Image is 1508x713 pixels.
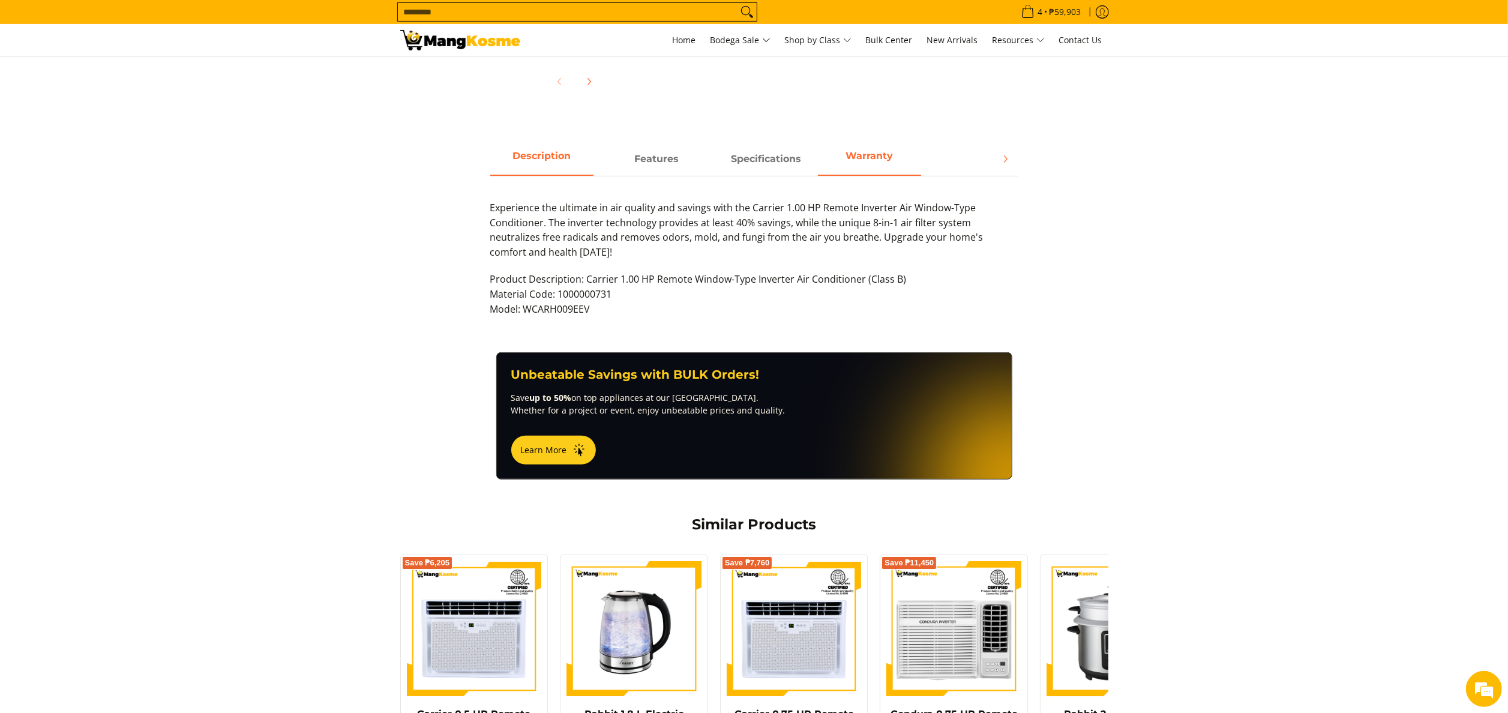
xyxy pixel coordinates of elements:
div: Description [490,176,1018,329]
span: Home [673,34,696,46]
img: Carrier 1 HP Remote Window-Type Inverter Aircon (Class B) l Mang Kosme [400,30,520,50]
img: Carrier 0.5 HP Remote Aura Window-Type Air Conditioner (Class B) [407,561,542,696]
span: Save ₱7,760 [725,559,770,567]
img: Condura 0.75 HP Remote Compact Window-Type Inverter Air Conditioner (Class B) [886,561,1021,696]
p: Product Description: Carrier 1.00 HP Remote Window-Type Inverter Air Conditioner (Class B) Materi... [490,272,1018,328]
span: Bodega Sale [710,33,771,48]
button: Next [575,68,602,95]
a: Description 3 [818,143,921,176]
a: Unbeatable Savings with BULK Orders! Saveup to 50%on top appliances at our [GEOGRAPHIC_DATA]. Whe... [496,352,1012,480]
span: Warranty [818,148,921,170]
a: Description 1 [605,143,709,176]
span: Save ₱6,205 [405,559,450,567]
img: Rabbit 1.8 L Electric Kettle, Glass body (Premium) [566,561,701,696]
span: Contact Us [1059,34,1102,46]
button: Next [992,146,1018,172]
span: Shop by Class [785,33,852,48]
span: Features [605,148,709,170]
span: • [1018,5,1085,19]
img: Carrier 0.75 HP Remote Aura Window-Type Air Conditioner (Class B) [727,561,862,696]
a: Resources [987,24,1051,56]
h3: Unbeatable Savings with BULK Orders! [511,367,997,382]
button: Learn More [511,436,596,465]
span: Description [490,148,593,170]
nav: Main Menu [532,24,1108,56]
button: Search [737,3,757,21]
span: Specifications [715,148,818,170]
h2: Similar Products [490,516,1018,534]
span: Resources [993,33,1045,48]
a: Description 2 [715,143,818,176]
a: Home [667,24,702,56]
img: https://mangkosme.com/products/rabbit-2-5-l-g-glass-lid-with-steamer-rice-cooker-silver-class-a [1047,561,1182,696]
p: Save on top appliances at our [GEOGRAPHIC_DATA]. Whether for a project or event, enjoy unbeatable... [511,391,997,417]
a: Description [490,143,593,176]
a: Bulk Center [860,24,919,56]
span: Save ₱11,450 [885,559,934,567]
span: 4 [1036,8,1045,16]
a: Contact Us [1053,24,1108,56]
p: Experience the ultimate in air quality and savings with the Carrier 1.00 HP Remote Inverter Air W... [490,200,1018,272]
span: New Arrivals [927,34,978,46]
a: New Arrivals [921,24,984,56]
a: Description 4 [927,143,1030,176]
span: Bulk Center [866,34,913,46]
span: ₱59,903 [1048,8,1083,16]
a: Shop by Class [779,24,858,56]
a: Bodega Sale [704,24,777,56]
strong: up to 50% [530,392,572,403]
